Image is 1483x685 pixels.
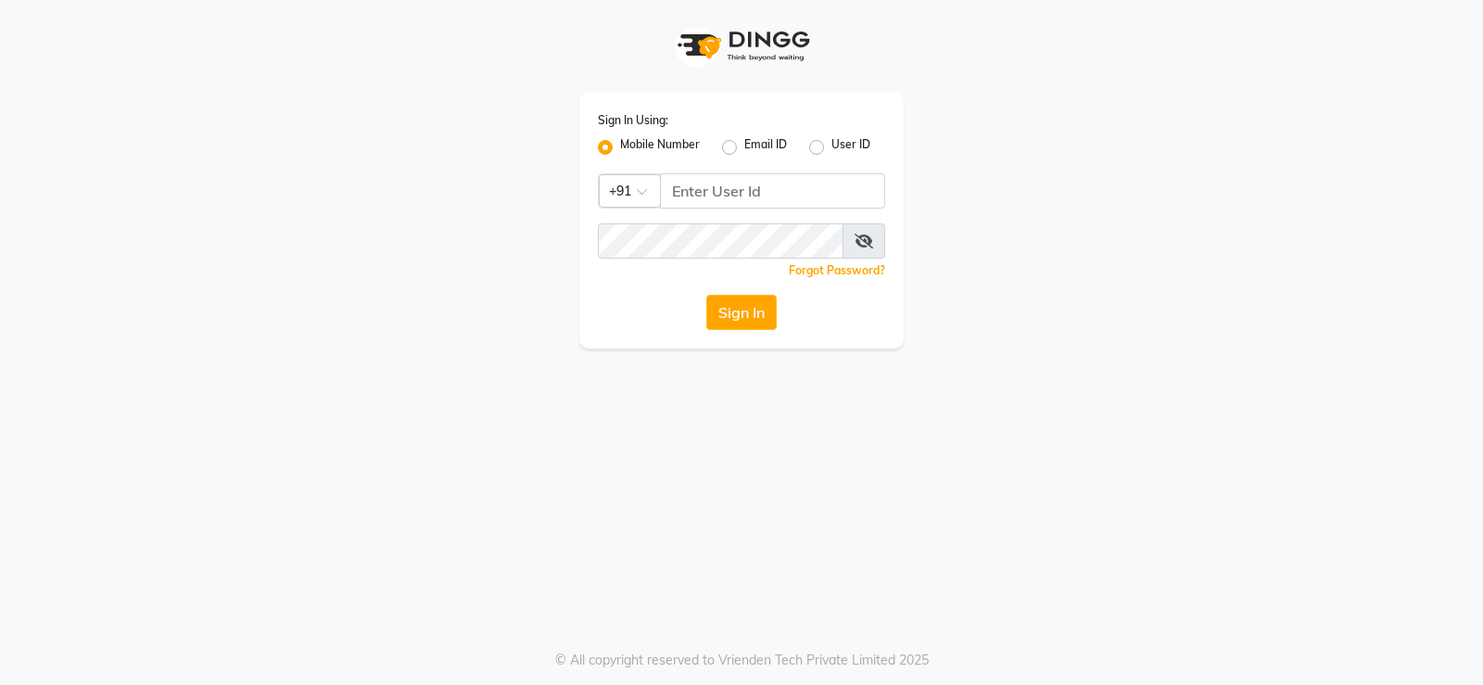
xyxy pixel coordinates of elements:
[598,112,668,129] label: Sign In Using:
[789,263,885,277] a: Forgot Password?
[831,136,870,159] label: User ID
[598,223,843,259] input: Username
[620,136,700,159] label: Mobile Number
[706,295,777,330] button: Sign In
[660,173,885,209] input: Username
[667,19,816,73] img: logo1.svg
[744,136,787,159] label: Email ID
